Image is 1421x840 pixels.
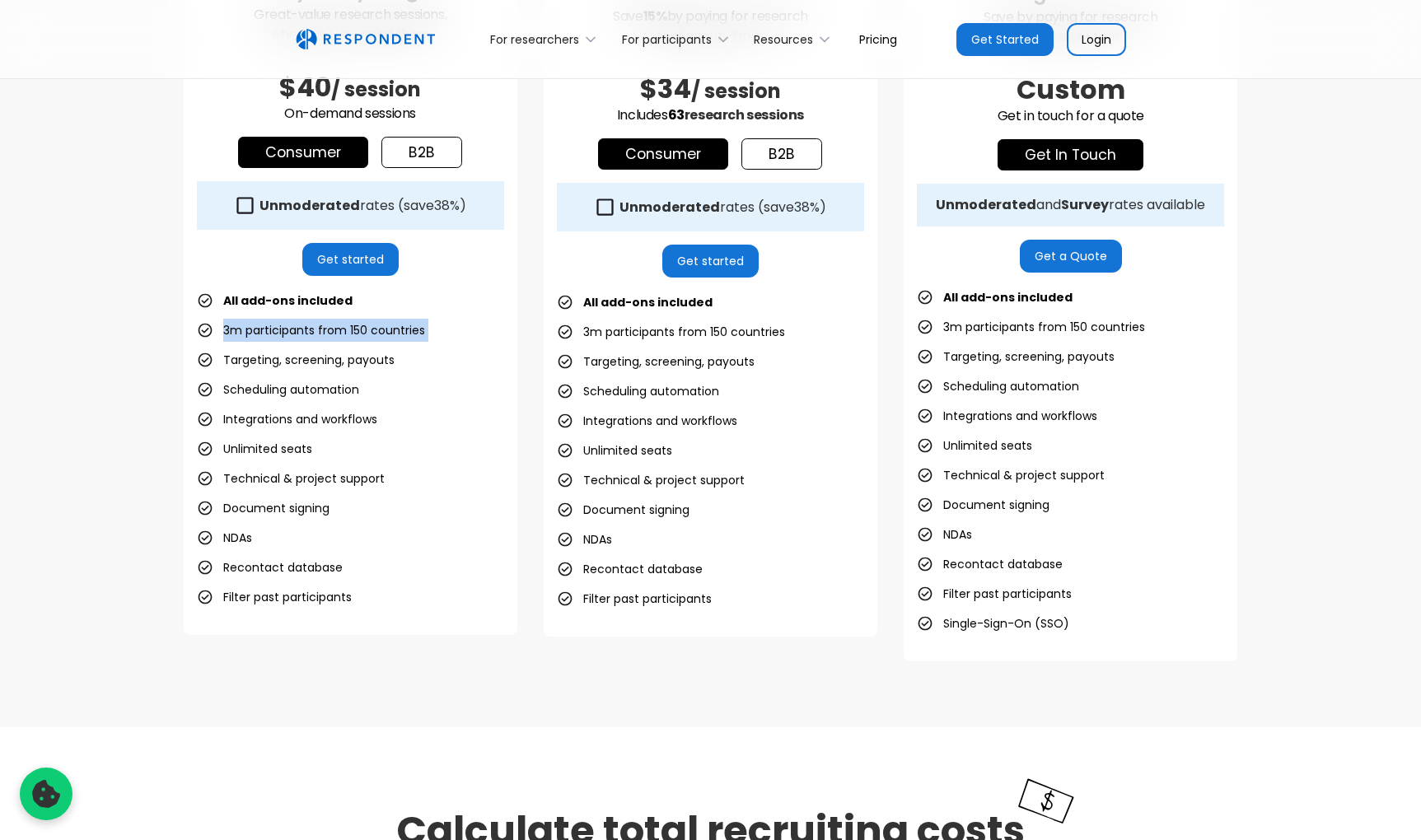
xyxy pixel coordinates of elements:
li: Recontact database [917,553,1063,576]
li: Document signing [197,497,330,520]
li: Unlimited seats [197,437,312,460]
li: Document signing [917,493,1049,516]
li: Filter past participants [197,586,352,609]
li: Targeting, screening, payouts [197,348,395,371]
div: For researchers [481,20,612,58]
strong: All add-ons included [943,289,1073,306]
span: 38% [434,196,460,215]
li: Targeting, screening, payouts [557,350,755,373]
strong: Unmoderated [936,195,1036,214]
li: Scheduling automation [917,375,1079,398]
li: NDAs [917,523,972,546]
a: Get Started [956,23,1054,56]
span: 63 [668,105,685,124]
li: 3m participants from 150 countries [557,320,785,343]
li: Scheduling automation [197,378,359,401]
li: Scheduling automation [557,380,719,403]
li: Recontact database [557,558,703,581]
span: Custom [1017,71,1125,108]
a: Consumer [238,137,368,168]
strong: All add-ons included [583,294,713,310]
p: Get in touch for a quote [917,106,1224,126]
strong: Unmoderated [619,198,720,217]
a: home [296,29,435,50]
a: Consumer [598,138,728,170]
a: Pricing [846,20,910,58]
div: For participants [612,20,744,58]
strong: Unmoderated [259,196,360,215]
div: For researchers [490,31,579,48]
span: / session [691,77,781,105]
li: Single-Sign-On (SSO) [917,612,1069,635]
p: Includes [557,105,864,125]
span: $40 [279,68,331,105]
span: research sessions [685,105,804,124]
a: b2b [741,138,822,170]
a: Login [1067,23,1126,56]
li: Filter past participants [557,587,712,610]
li: Recontact database [197,556,343,579]
li: Integrations and workflows [197,408,377,431]
div: and rates available [936,197,1205,213]
li: NDAs [197,526,252,549]
span: $34 [640,70,691,107]
div: Resources [745,20,846,58]
div: rates (save ) [619,199,826,216]
li: 3m participants from 150 countries [917,315,1145,338]
div: rates (save ) [259,198,466,214]
strong: All add-ons included [223,292,353,309]
li: Filter past participants [917,582,1072,605]
li: Technical & project support [917,464,1105,487]
div: For participants [622,31,712,48]
span: / session [331,76,421,103]
li: Unlimited seats [917,434,1032,457]
a: Get a Quote [1020,240,1122,273]
li: 3m participants from 150 countries [197,319,425,342]
p: On-demand sessions [197,104,504,124]
li: NDAs [557,528,612,551]
div: Resources [754,31,813,48]
li: Document signing [557,498,689,521]
a: b2b [381,137,462,168]
li: Targeting, screening, payouts [917,345,1115,368]
a: Get started [662,245,759,278]
li: Integrations and workflows [917,404,1097,427]
img: Untitled UI logotext [296,29,435,50]
strong: Survey [1061,195,1109,214]
a: get in touch [998,139,1143,170]
span: 38% [794,198,820,217]
li: Unlimited seats [557,439,672,462]
li: Technical & project support [557,469,745,492]
li: Integrations and workflows [557,409,737,432]
li: Technical & project support [197,467,385,490]
a: Get started [302,243,399,276]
